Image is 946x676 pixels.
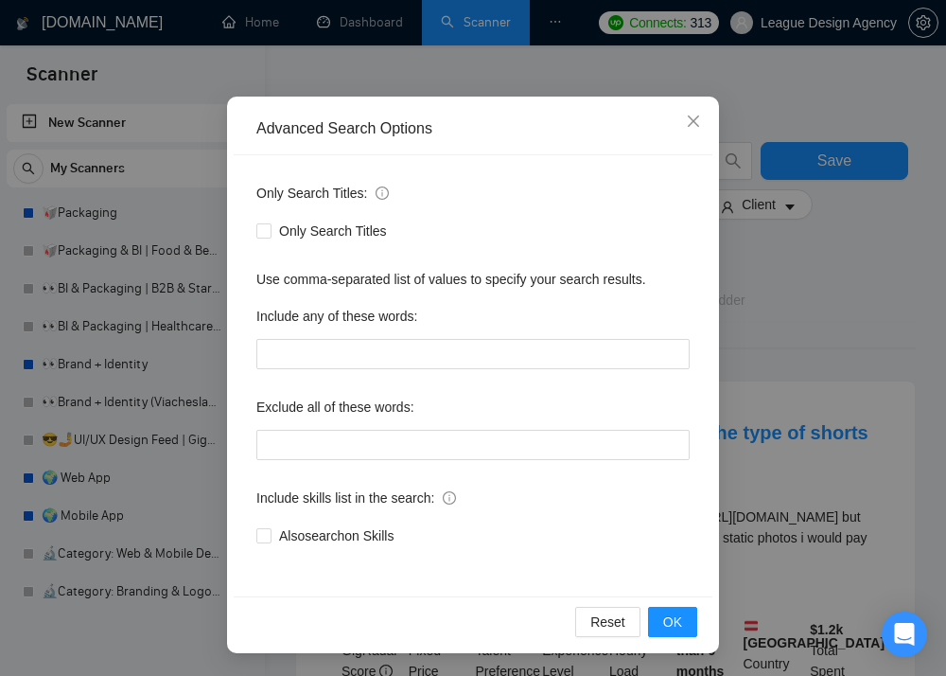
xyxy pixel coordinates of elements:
span: Reset [590,612,625,632]
label: Include any of these words: [256,301,417,331]
div: Advanced Search Options [256,118,690,139]
span: Only Search Titles [272,221,394,241]
button: OK [648,607,697,637]
label: Exclude all of these words: [256,392,414,422]
button: Close [668,97,719,148]
span: Only Search Titles: [256,183,389,204]
span: Also search on Skills [272,525,401,546]
span: close [686,114,701,129]
span: info-circle [443,491,456,505]
span: Include skills list in the search: [256,488,456,508]
div: Open Intercom Messenger [882,612,927,657]
span: OK [663,612,682,632]
div: Use comma-separated list of values to specify your search results. [256,269,690,290]
span: info-circle [376,187,389,200]
button: Reset [575,607,640,637]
